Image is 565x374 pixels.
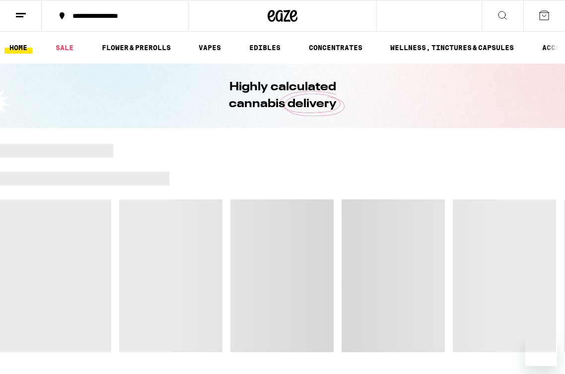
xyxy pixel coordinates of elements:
[97,42,176,54] a: FLOWER & PREROLLS
[194,42,226,54] a: VAPES
[51,42,78,54] a: SALE
[385,42,519,54] a: WELLNESS, TINCTURES & CAPSULES
[4,42,32,54] a: HOME
[201,79,364,113] h1: Highly calculated cannabis delivery
[244,42,285,54] a: EDIBLES
[525,334,557,366] iframe: Button to launch messaging window
[304,42,367,54] a: CONCENTRATES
